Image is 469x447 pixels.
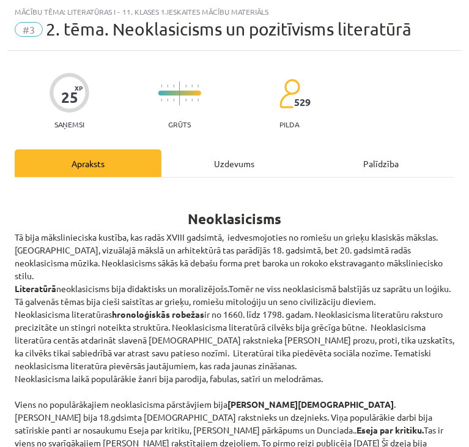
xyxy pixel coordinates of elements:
img: icon-short-line-57e1e144782c952c97e751825c79c345078a6d821885a25fce030b3d8c18986b.svg [185,99,186,102]
span: 529 [294,97,311,108]
strong: Eseja par kritiku. [356,424,424,435]
strong: hronoloģiskās robežas [112,309,204,320]
span: 2. tēma. Neoklasicisms un pozitīvisms literatūrā [46,19,412,39]
img: icon-short-line-57e1e144782c952c97e751825c79c345078a6d821885a25fce030b3d8c18986b.svg [191,99,193,102]
strong: Literatūrā [15,283,56,294]
p: Grūts [168,120,191,129]
div: Uzdevums [161,149,308,177]
div: Apraksts [15,149,161,177]
img: icon-short-line-57e1e144782c952c97e751825c79c345078a6d821885a25fce030b3d8c18986b.svg [191,85,193,88]
strong: [PERSON_NAME][DEMOGRAPHIC_DATA] [227,399,394,410]
p: Saņemsi [50,120,89,129]
div: 25 [61,89,78,106]
img: icon-short-line-57e1e144782c952c97e751825c79c345078a6d821885a25fce030b3d8c18986b.svg [167,99,168,102]
p: pilda [279,120,299,129]
span: XP [75,85,83,91]
img: icon-short-line-57e1e144782c952c97e751825c79c345078a6d821885a25fce030b3d8c18986b.svg [198,99,199,102]
img: icon-short-line-57e1e144782c952c97e751825c79c345078a6d821885a25fce030b3d8c18986b.svg [161,99,162,102]
strong: Neoklasicisms [188,210,281,228]
div: Palīdzība [308,149,454,177]
img: icon-short-line-57e1e144782c952c97e751825c79c345078a6d821885a25fce030b3d8c18986b.svg [185,85,186,88]
img: icon-short-line-57e1e144782c952c97e751825c79c345078a6d821885a25fce030b3d8c18986b.svg [167,85,168,88]
img: icon-short-line-57e1e144782c952c97e751825c79c345078a6d821885a25fce030b3d8c18986b.svg [198,85,199,88]
img: students-c634bb4e5e11cddfef0936a35e636f08e4e9abd3cc4e673bd6f9a4125e45ecb1.svg [279,78,300,109]
div: Mācību tēma: Literatūras i - 11. klases 1.ieskaites mācību materiāls [15,7,454,16]
img: icon-short-line-57e1e144782c952c97e751825c79c345078a6d821885a25fce030b3d8c18986b.svg [173,99,174,102]
span: #3 [15,22,43,37]
img: icon-short-line-57e1e144782c952c97e751825c79c345078a6d821885a25fce030b3d8c18986b.svg [161,85,162,88]
img: icon-short-line-57e1e144782c952c97e751825c79c345078a6d821885a25fce030b3d8c18986b.svg [173,85,174,88]
img: icon-long-line-d9ea69661e0d244f92f715978eff75569469978d946b2353a9bb055b3ed8787d.svg [179,81,180,105]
